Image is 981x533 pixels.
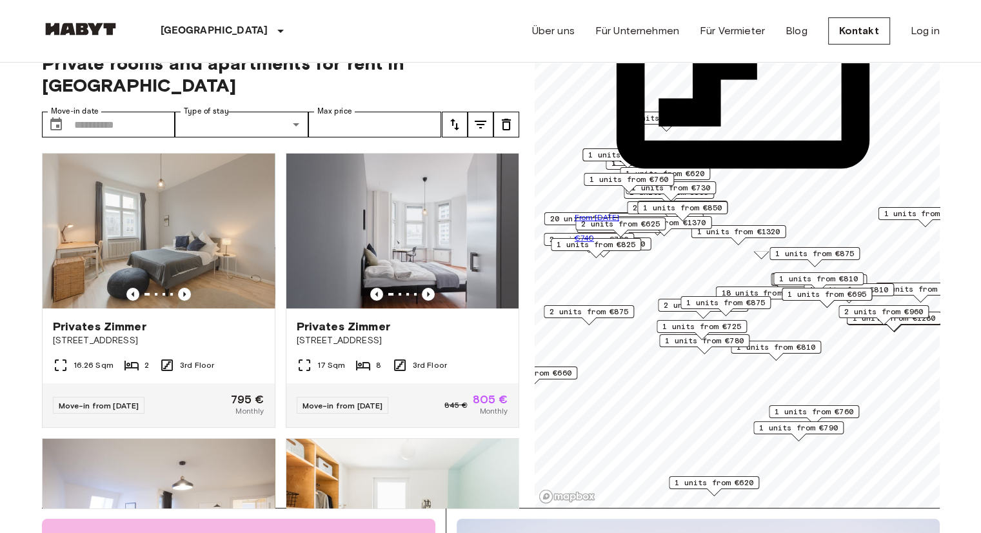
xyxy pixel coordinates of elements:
[376,359,381,371] span: 8
[302,401,383,410] span: Move-in from [DATE]
[544,305,634,325] div: Map marker
[479,405,508,417] span: Monthly
[468,112,493,137] button: tune
[715,287,810,307] div: Map marker
[59,401,139,410] span: Move-in from [DATE]
[595,23,679,39] a: Für Unternehmen
[574,232,947,245] p: €740
[852,312,935,324] span: 1 units from €1280
[662,321,741,332] span: 1 units from €725
[809,284,888,296] span: 1 units from €810
[721,287,804,299] span: 18 units from €650
[550,306,628,317] span: 2 units from €875
[544,233,634,253] div: Map marker
[665,335,744,347] span: 1 units from €780
[844,306,923,317] span: 2 units from €960
[42,153,275,428] a: Marketing picture of unit DE-01-078-004-02HPrevious imagePrevious imagePrivates Zimmer[STREET_ADD...
[535,37,940,508] canvas: Map
[686,297,765,308] span: 1 units from €875
[680,296,771,316] div: Map marker
[664,299,742,311] span: 2 units from €865
[493,367,571,379] span: 1 units from €660
[42,23,119,35] img: Habyt
[493,112,519,137] button: tune
[473,394,508,405] span: 805 €
[297,319,390,334] span: Privates Zimmer
[657,320,747,340] div: Map marker
[53,334,264,347] span: [STREET_ADDRESS]
[669,476,759,496] div: Map marker
[779,273,858,285] span: 1 units from €810
[881,283,960,295] span: 6 units from €645
[544,212,639,232] div: Map marker
[370,288,383,301] button: Previous image
[235,405,264,417] span: Monthly
[772,273,862,293] div: Map marker
[532,23,575,39] a: Über uns
[442,112,468,137] button: tune
[317,106,352,117] label: Max price
[659,334,749,354] div: Map marker
[126,288,139,301] button: Previous image
[444,399,468,411] span: 845 €
[161,23,268,39] p: [GEOGRAPHIC_DATA]
[737,341,815,353] span: 1 units from €810
[911,23,940,39] a: Log in
[769,405,859,425] div: Map marker
[574,212,619,222] span: From [DATE]
[782,288,872,308] div: Map marker
[788,288,866,300] span: 1 units from €695
[786,23,808,39] a: Blog
[297,334,508,347] span: [STREET_ADDRESS]
[53,319,146,334] span: Privates Zimmer
[539,489,595,504] a: Mapbox logo
[759,422,838,434] span: 1 units from €790
[51,106,99,117] label: Move-in date
[777,274,867,294] div: Map marker
[804,283,894,303] div: Map marker
[771,273,861,293] div: Map marker
[74,359,114,371] span: 16.26 Sqm
[551,238,641,258] div: Map marker
[43,112,69,137] button: Choose date
[875,283,966,303] div: Map marker
[422,288,435,301] button: Previous image
[675,477,753,488] span: 1 units from €620
[144,359,149,371] span: 2
[550,213,633,225] span: 20 units from €655
[775,406,853,417] span: 1 units from €760
[731,341,821,361] div: Map marker
[487,367,577,387] div: Map marker
[753,421,844,441] div: Map marker
[838,305,929,325] div: Map marker
[286,154,519,308] img: Marketing picture of unit DE-01-047-05H
[557,239,635,250] span: 1 units from €825
[231,394,264,405] span: 795 €
[184,106,229,117] label: Type of stay
[178,288,191,301] button: Previous image
[700,23,765,39] a: Für Vermieter
[286,153,519,428] a: Marketing picture of unit DE-01-047-05HPrevious imagePrevious imagePrivates Zimmer[STREET_ADDRESS...
[828,17,890,45] a: Kontakt
[42,52,519,96] span: Private rooms and apartments for rent in [GEOGRAPHIC_DATA]
[658,299,748,319] div: Map marker
[43,154,275,308] img: Marketing picture of unit DE-01-078-004-02H
[413,359,447,371] span: 3rd Floor
[773,272,864,292] div: Map marker
[180,359,214,371] span: 3rd Floor
[550,234,628,245] span: 2 units from €790
[317,359,346,371] span: 17 Sqm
